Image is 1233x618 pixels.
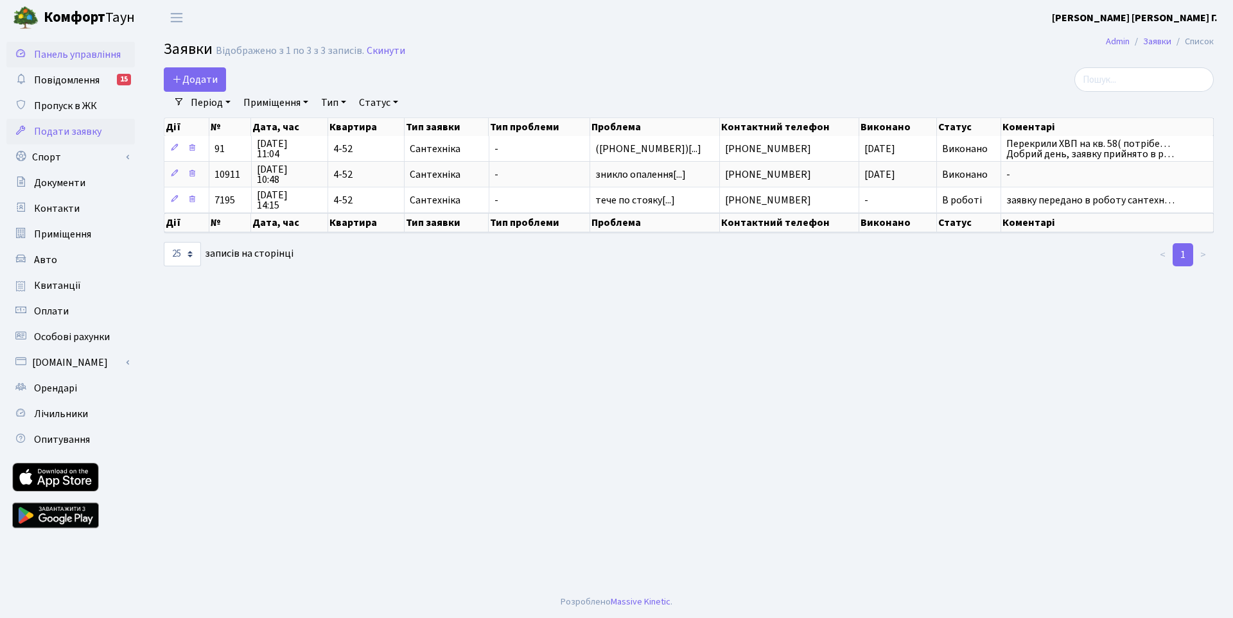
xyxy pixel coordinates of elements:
th: Тип проблеми [489,213,590,232]
span: Лічильники [34,407,88,421]
span: 91 [214,142,225,156]
a: Опитування [6,427,135,452]
span: 4-52 [333,144,399,154]
th: Дії [164,118,209,136]
span: Оплати [34,304,69,318]
th: Дата, час [251,213,328,232]
a: Період [186,92,236,114]
a: 1 [1173,243,1193,266]
th: № [209,118,251,136]
span: заявку передано в роботу сантехн… [1006,195,1208,205]
th: Статус [937,118,1001,136]
input: Пошук... [1074,67,1214,92]
th: Контактний телефон [720,213,859,232]
span: В роботі [942,193,982,207]
span: 7195 [214,193,235,207]
th: Коментарі [1001,213,1214,232]
span: [PHONE_NUMBER] [725,144,853,154]
span: - [494,195,584,205]
th: Тип заявки [405,118,489,136]
th: Тип заявки [405,213,489,232]
th: Дії [164,213,209,232]
a: [PERSON_NAME] [PERSON_NAME] Г. [1052,10,1218,26]
a: Орендарі [6,375,135,401]
a: Пропуск в ЖК [6,93,135,119]
span: Панель управління [34,47,121,62]
a: Лічильники [6,401,135,427]
a: Приміщення [6,221,135,247]
div: Відображено з 1 по 3 з 3 записів. [216,45,364,57]
span: 4-52 [333,169,399,180]
img: logo.png [13,5,39,31]
div: 15 [117,74,131,85]
span: Контакти [34,202,80,216]
span: Додати [172,73,218,87]
a: [DOMAIN_NAME] [6,350,135,375]
span: Перекрили ХВП на кв. 58( потрібе… Добрий день, заявку прийнято в р… [1006,139,1208,159]
a: Скинути [367,45,405,57]
li: Список [1171,35,1214,49]
select: записів на сторінці [164,242,201,266]
span: Заявки [164,38,213,60]
b: Комфорт [44,7,105,28]
a: Контакти [6,196,135,221]
th: Квартира [328,213,405,232]
span: Авто [34,253,57,267]
a: Заявки [1143,35,1171,48]
span: Таун [44,7,135,29]
a: Admin [1106,35,1130,48]
span: Пропуск в ЖК [34,99,97,113]
a: Особові рахунки [6,324,135,350]
div: Розроблено . [561,595,672,609]
th: Тип проблеми [489,118,590,136]
span: [DATE] 10:48 [257,164,322,185]
span: Повідомлення [34,73,100,87]
span: Приміщення [34,227,91,241]
span: Сантехніка [410,195,484,205]
span: [PHONE_NUMBER] [725,169,853,180]
span: тече по стояку[...] [595,193,675,207]
span: Документи [34,176,85,190]
span: - [1006,169,1208,180]
span: Виконано [942,167,988,182]
th: Виконано [859,213,937,232]
b: [PERSON_NAME] [PERSON_NAME] Г. [1052,11,1218,25]
span: [DATE] 11:04 [257,139,322,159]
span: Подати заявку [34,124,101,139]
span: 4-52 [333,195,399,205]
a: Повідомлення15 [6,67,135,93]
th: № [209,213,251,232]
button: Переключити навігацію [161,7,193,28]
span: - [494,169,584,180]
span: Виконано [942,142,988,156]
span: 10911 [214,167,240,182]
a: Приміщення [238,92,313,114]
span: Орендарі [34,381,77,395]
a: Massive Kinetic [611,595,670,608]
th: Проблема [590,118,720,136]
a: Спорт [6,144,135,170]
a: Тип [316,92,351,114]
span: Особові рахунки [34,330,110,344]
span: [DATE] 14:15 [257,190,322,210]
th: Контактний телефон [720,118,859,136]
span: [DATE] [864,142,895,156]
label: записів на сторінці [164,242,293,266]
a: Документи [6,170,135,196]
a: Авто [6,247,135,273]
span: Опитування [34,433,90,447]
span: - [494,144,584,154]
a: Оплати [6,298,135,324]
th: Проблема [590,213,720,232]
th: Дата, час [251,118,328,136]
th: Квартира [328,118,405,136]
th: Коментарі [1001,118,1214,136]
a: Подати заявку [6,119,135,144]
a: Квитанції [6,273,135,298]
span: ([PHONE_NUMBER])[...] [595,142,701,156]
nav: breadcrumb [1087,28,1233,55]
span: - [864,193,868,207]
th: Виконано [859,118,937,136]
span: [PHONE_NUMBER] [725,195,853,205]
a: Додати [164,67,226,92]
